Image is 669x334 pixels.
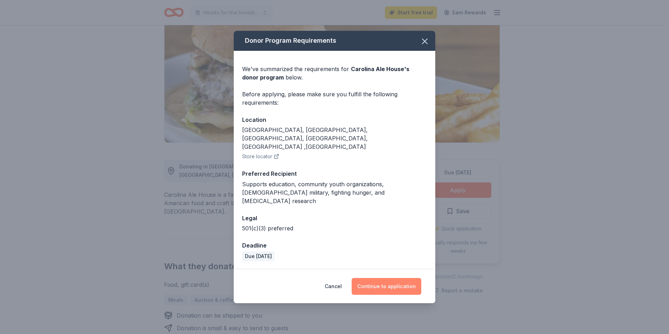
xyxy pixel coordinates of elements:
button: Store locator [242,152,279,161]
div: [GEOGRAPHIC_DATA], [GEOGRAPHIC_DATA], [GEOGRAPHIC_DATA], [GEOGRAPHIC_DATA], [GEOGRAPHIC_DATA] ,[G... [242,126,427,151]
div: Before applying, please make sure you fulfill the following requirements: [242,90,427,107]
div: Preferred Recipient [242,169,427,178]
div: Supports education, community youth organizations, [DEMOGRAPHIC_DATA] military, fighting hunger, ... [242,180,427,205]
div: Deadline [242,241,427,250]
div: Location [242,115,427,124]
div: We've summarized the requirements for below. [242,65,427,82]
button: Cancel [325,278,342,295]
div: Due [DATE] [242,251,275,261]
div: Legal [242,214,427,223]
button: Continue to application [352,278,421,295]
div: Donor Program Requirements [234,31,435,51]
div: 501(c)(3) preferred [242,224,427,232]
